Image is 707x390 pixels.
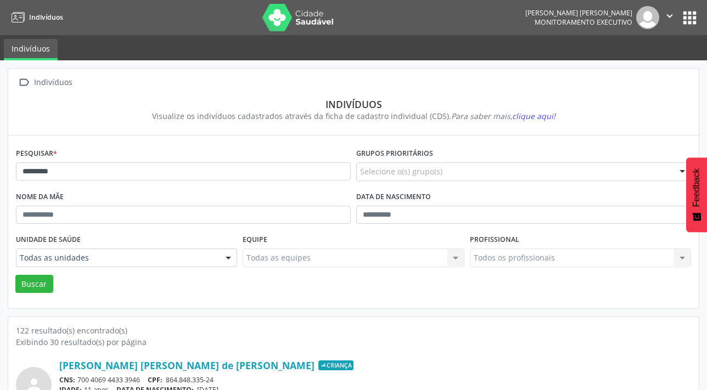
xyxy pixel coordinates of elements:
span: Todas as unidades [20,252,215,263]
div: Exibindo 30 resultado(s) por página [16,336,691,348]
a:  Indivíduos [16,75,74,91]
div: Indivíduos [32,75,74,91]
i:  [664,10,676,22]
label: Profissional [470,231,519,248]
a: Indivíduos [8,8,63,26]
div: Visualize os indivíduos cadastrados através da ficha de cadastro individual (CDS). [24,110,683,122]
label: Equipe [243,231,267,248]
div: 700 4069 4433 3946 [59,375,691,385]
a: Indivíduos [4,39,58,60]
span: 864.848.335-24 [166,375,214,385]
span: Criança [318,360,353,370]
span: Feedback [692,168,702,207]
img: img [636,6,659,29]
label: Pesquisar [16,145,57,162]
span: Selecione o(s) grupo(s) [360,166,442,177]
button:  [659,6,680,29]
span: clique aqui! [512,111,555,121]
label: Data de nascimento [356,189,431,206]
button: Buscar [15,275,53,293]
span: Monitoramento Executivo [535,18,632,27]
span: CPF: [148,375,162,385]
button: Feedback - Mostrar pesquisa [686,157,707,232]
i:  [16,75,32,91]
div: Indivíduos [24,98,683,110]
button: apps [680,8,699,27]
i: Para saber mais, [451,111,555,121]
span: Indivíduos [29,13,63,22]
div: [PERSON_NAME] [PERSON_NAME] [525,8,632,18]
span: CNS: [59,375,75,385]
label: Nome da mãe [16,189,64,206]
label: Unidade de saúde [16,231,81,248]
a: [PERSON_NAME] [PERSON_NAME] de [PERSON_NAME] [59,359,315,371]
label: Grupos prioritários [356,145,433,162]
div: 122 resultado(s) encontrado(s) [16,325,691,336]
